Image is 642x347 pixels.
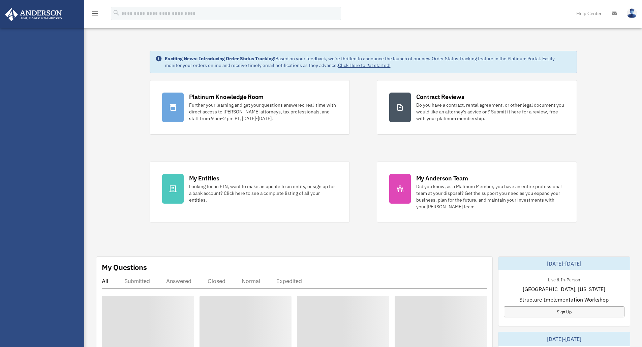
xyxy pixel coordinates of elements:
div: Submitted [124,278,150,284]
div: [DATE]-[DATE] [498,257,630,270]
a: Contract Reviews Do you have a contract, rental agreement, or other legal document you would like... [377,80,577,135]
div: Did you know, as a Platinum Member, you have an entire professional team at your disposal? Get th... [416,183,564,210]
div: Live & In-Person [543,276,585,283]
a: Platinum Knowledge Room Further your learning and get your questions answered real-time with dire... [150,80,350,135]
div: All [102,278,108,284]
i: search [113,9,120,16]
div: [DATE]-[DATE] [498,332,630,346]
a: Sign Up [504,306,624,317]
div: My Anderson Team [416,174,468,182]
div: Closed [208,278,225,284]
strong: Exciting News: Introducing Order Status Tracking! [165,56,275,62]
div: My Questions [102,262,147,272]
div: Expedited [276,278,302,284]
div: Platinum Knowledge Room [189,93,264,101]
div: Looking for an EIN, want to make an update to an entity, or sign up for a bank account? Click her... [189,183,337,203]
img: User Pic [627,8,637,18]
div: Answered [166,278,191,284]
div: Contract Reviews [416,93,464,101]
span: Structure Implementation Workshop [519,296,609,304]
a: Click Here to get started! [338,62,391,68]
div: Do you have a contract, rental agreement, or other legal document you would like an attorney's ad... [416,102,564,122]
div: My Entities [189,174,219,182]
a: My Anderson Team Did you know, as a Platinum Member, you have an entire professional team at your... [377,162,577,222]
div: Further your learning and get your questions answered real-time with direct access to [PERSON_NAM... [189,102,337,122]
div: Based on your feedback, we're thrilled to announce the launch of our new Order Status Tracking fe... [165,55,571,69]
span: [GEOGRAPHIC_DATA], [US_STATE] [523,285,605,293]
img: Anderson Advisors Platinum Portal [3,8,64,21]
a: My Entities Looking for an EIN, want to make an update to an entity, or sign up for a bank accoun... [150,162,350,222]
a: menu [91,12,99,18]
div: Normal [242,278,260,284]
i: menu [91,9,99,18]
